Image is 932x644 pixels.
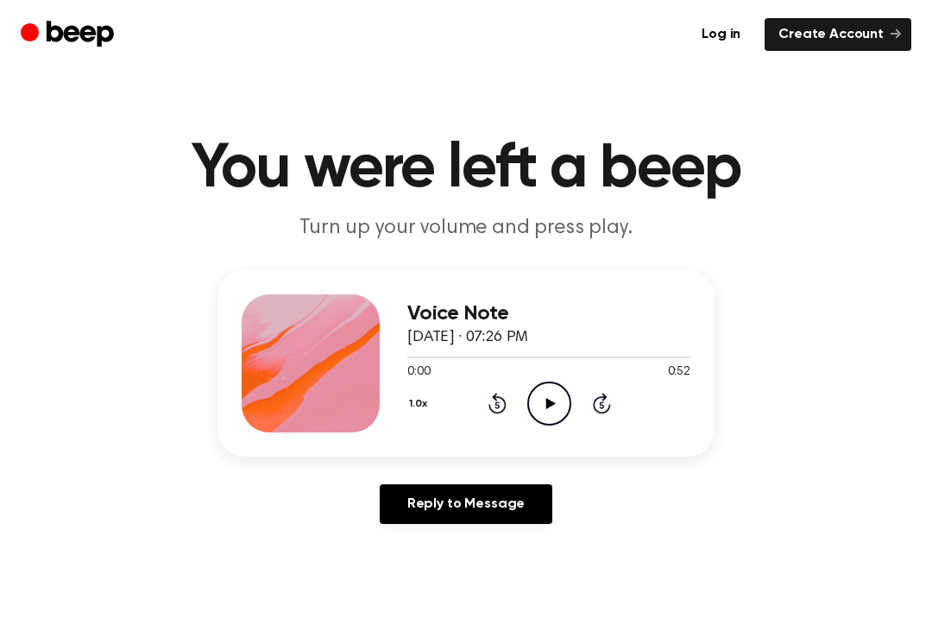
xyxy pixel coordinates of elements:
[407,330,528,345] span: [DATE] · 07:26 PM
[668,363,690,382] span: 0:52
[407,389,434,419] button: 1.0x
[24,138,908,200] h1: You were left a beep
[407,302,690,325] h3: Voice Note
[688,18,754,51] a: Log in
[380,484,552,524] a: Reply to Message
[21,18,118,52] a: Beep
[765,18,911,51] a: Create Account
[407,363,430,382] span: 0:00
[135,214,797,243] p: Turn up your volume and press play.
